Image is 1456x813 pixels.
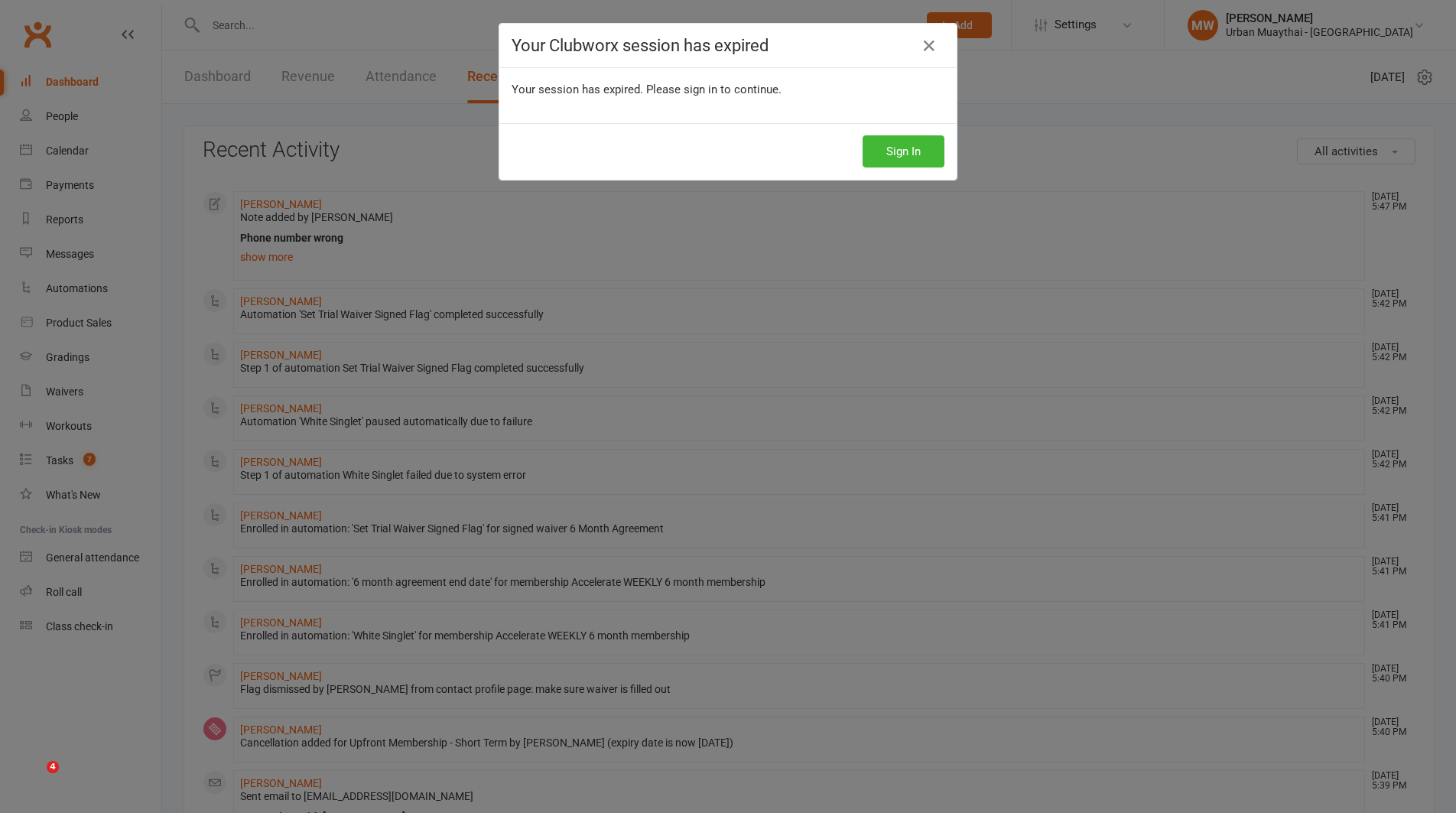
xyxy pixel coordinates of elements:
iframe: Intercom live chat [15,761,52,798]
span: Your session has expired. Please sign in to continue. [512,83,782,96]
h4: Your Clubworx session has expired [512,36,944,55]
button: Sign In [863,135,944,167]
a: Close [917,34,941,58]
span: 4 [47,761,59,773]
